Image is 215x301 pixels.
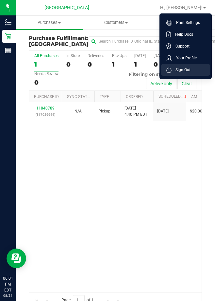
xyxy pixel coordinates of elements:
[44,5,89,10] span: [GEOGRAPHIC_DATA]
[154,53,165,58] div: [DATE]
[126,94,143,99] a: Ordered
[88,61,104,68] div: 0
[124,105,147,118] span: [DATE] 4:40 PM EDT
[172,43,190,50] span: Support
[83,20,149,26] span: Customers
[7,249,26,268] iframe: Resource center
[34,94,59,99] a: Purchase ID
[172,19,200,26] span: Print Settings
[74,109,82,113] span: Not Applicable
[177,78,196,89] button: Clear
[74,108,82,114] button: N/A
[146,78,176,89] button: Active only
[98,108,110,114] span: Pickup
[16,16,83,30] a: Purchases
[29,41,89,47] span: [GEOGRAPHIC_DATA]
[134,53,146,58] div: [DATE]
[29,35,89,47] h3: Purchase Fulfillment:
[88,53,104,58] div: Deliveries
[67,94,92,99] a: Sync Status
[34,79,58,86] div: 0
[83,16,150,30] a: Customers
[171,31,193,38] span: Help Docs
[191,94,207,99] a: Amount
[5,33,11,40] inline-svg: Retail
[172,55,197,61] span: Your Profile
[190,108,202,114] span: $20.00
[5,47,11,54] inline-svg: Reports
[160,5,203,10] span: Hi, [PERSON_NAME]!
[36,106,55,110] a: 11840789
[112,61,126,68] div: 1
[166,31,207,38] a: Help Docs
[16,20,83,26] span: Purchases
[34,53,58,58] div: All Purchases
[112,53,126,58] div: PickUps
[3,293,13,298] p: 08/24
[34,71,58,76] div: Needs Review
[100,94,109,99] a: Type
[154,61,165,68] div: 0
[157,108,169,114] span: [DATE]
[134,61,146,68] div: 1
[158,94,188,99] a: Scheduled
[34,61,58,68] div: 1
[161,64,210,76] li: Sign Out
[129,71,171,77] span: Filtering on status:
[66,61,80,68] div: 0
[5,19,11,26] inline-svg: Inventory
[66,53,80,58] div: In Store
[3,275,13,293] p: 06:01 PM EDT
[33,111,58,118] p: (317026644)
[172,67,190,73] span: Sign Out
[166,43,207,50] a: Support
